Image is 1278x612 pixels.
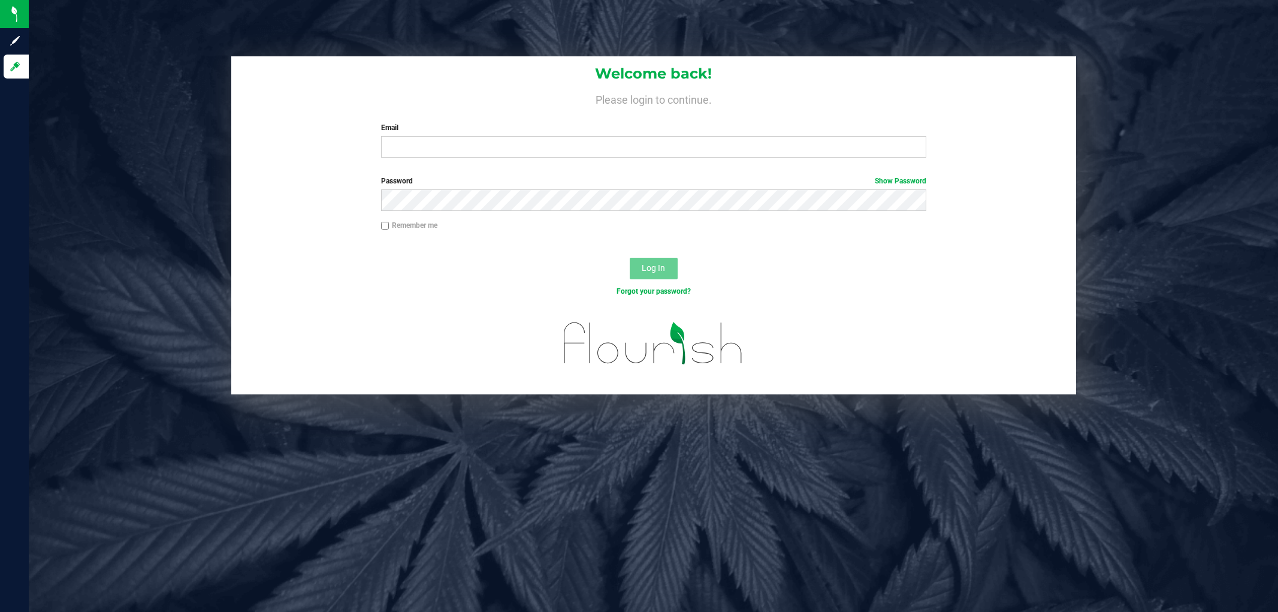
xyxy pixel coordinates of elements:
[548,309,759,377] img: flourish_logo.svg
[630,258,678,279] button: Log In
[617,287,691,296] a: Forgot your password?
[231,66,1076,82] h1: Welcome back!
[9,61,21,73] inline-svg: Log in
[381,222,389,230] input: Remember me
[381,220,437,231] label: Remember me
[9,35,21,47] inline-svg: Sign up
[875,177,926,185] a: Show Password
[231,91,1076,105] h4: Please login to continue.
[642,263,665,273] span: Log In
[381,177,413,185] span: Password
[381,122,926,133] label: Email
